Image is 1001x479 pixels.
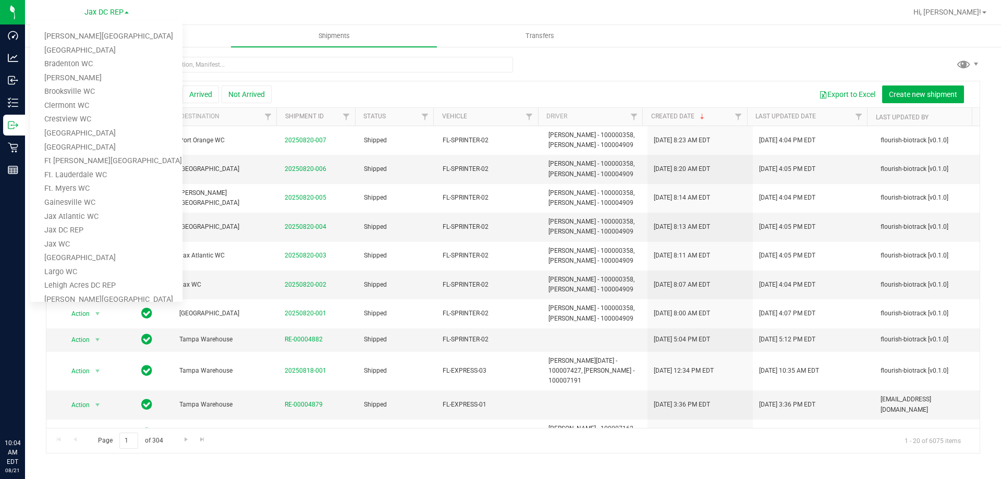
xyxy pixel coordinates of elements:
[443,222,535,232] span: FL-SPRINTER-02
[285,252,326,259] a: 20250820-003
[443,309,535,318] span: FL-SPRINTER-02
[285,310,326,317] a: 20250820-001
[881,280,948,290] span: flourish-biotrack [v0.1.0]
[178,433,193,447] a: Go to the next page
[63,426,91,441] span: Action
[8,97,18,108] inline-svg: Inventory
[759,251,815,261] span: [DATE] 4:05 PM EDT
[654,309,710,318] span: [DATE] 8:00 AM EDT
[63,398,91,412] span: Action
[10,396,42,427] iframe: Resource center
[364,136,431,145] span: Shipped
[759,164,815,174] span: [DATE] 4:05 PM EDT
[231,25,437,47] a: Shipments
[881,193,948,203] span: flourish-biotrack [v0.1.0]
[179,188,272,208] span: [PERSON_NAME][GEOGRAPHIC_DATA]
[91,306,104,321] span: select
[654,251,710,261] span: [DATE] 8:11 AM EDT
[8,142,18,153] inline-svg: Retail
[141,306,152,321] span: In Sync
[91,333,104,347] span: select
[285,401,323,408] a: RE-00004879
[63,364,91,378] span: Action
[364,309,431,318] span: Shipped
[5,466,20,474] p: 08/21
[881,164,948,174] span: flourish-biotrack [v0.1.0]
[548,303,641,323] span: [PERSON_NAME] - 100000358, [PERSON_NAME] - 100004909
[141,332,152,347] span: In Sync
[30,210,182,224] a: Jax Atlantic WC
[179,400,272,410] span: Tampa Warehouse
[364,335,431,345] span: Shipped
[881,309,948,318] span: flourish-biotrack [v0.1.0]
[8,75,18,85] inline-svg: Inbound
[881,366,948,376] span: flourish-biotrack [v0.1.0]
[222,85,272,103] button: Not Arrived
[730,108,747,126] a: Filter
[30,57,182,71] a: Bradenton WC
[913,8,981,16] span: Hi, [PERSON_NAME]!
[30,113,182,127] a: Crestview WC
[285,367,326,374] a: 20250818-001
[30,71,182,85] a: [PERSON_NAME]
[179,280,272,290] span: Jax WC
[896,433,969,448] span: 1 - 20 of 6075 items
[443,366,535,376] span: FL-EXPRESS-03
[30,141,182,155] a: [GEOGRAPHIC_DATA]
[443,400,535,410] span: FL-EXPRESS-01
[5,438,20,466] p: 10:04 AM EDT
[30,99,182,113] a: Clermont WC
[84,8,124,17] span: Jax DC REP
[654,136,710,145] span: [DATE] 8:23 AM EDT
[759,136,815,145] span: [DATE] 4:04 PM EDT
[442,113,467,120] a: Vehicle
[882,85,964,103] button: Create new shipment
[364,400,431,410] span: Shipped
[25,25,231,47] a: Orders
[179,251,272,261] span: Jax Atlantic WC
[548,356,641,386] span: [PERSON_NAME][DATE] - 100007427, [PERSON_NAME] - 100007191
[30,85,182,99] a: Brooksville WC
[548,130,641,150] span: [PERSON_NAME] - 100000358, [PERSON_NAME] - 100004909
[364,164,431,174] span: Shipped
[8,53,18,63] inline-svg: Analytics
[654,366,714,376] span: [DATE] 12:34 PM EDT
[443,251,535,261] span: FL-SPRINTER-02
[443,335,535,345] span: FL-SPRINTER-02
[30,44,182,58] a: [GEOGRAPHIC_DATA]
[89,433,172,449] span: Page of 304
[759,309,815,318] span: [DATE] 4:07 PM EDT
[538,108,643,126] th: Driver
[548,246,641,266] span: [PERSON_NAME] - 100000358, [PERSON_NAME] - 100004909
[63,306,91,321] span: Action
[548,159,641,179] span: [PERSON_NAME] - 100000358, [PERSON_NAME] - 100004909
[91,426,104,441] span: select
[179,366,272,376] span: Tampa Warehouse
[548,188,641,208] span: [PERSON_NAME] - 100000358, [PERSON_NAME] - 100004909
[364,280,431,290] span: Shipped
[285,336,323,343] a: RE-00004882
[881,136,948,145] span: flourish-biotrack [v0.1.0]
[141,426,152,440] span: In Sync
[548,217,641,237] span: [PERSON_NAME] - 100000358, [PERSON_NAME] - 100004909
[30,224,182,238] a: Jax DC REP
[304,31,364,41] span: Shipments
[30,182,182,196] a: Ft. Myers WC
[443,193,535,203] span: FL-SPRINTER-02
[812,85,882,103] button: Export to Excel
[91,364,104,378] span: select
[338,108,355,126] a: Filter
[881,395,973,414] span: [EMAIL_ADDRESS][DOMAIN_NAME]
[548,424,641,444] span: [PERSON_NAME] - 100007162, [PERSON_NAME] - 100000358
[30,127,182,141] a: [GEOGRAPHIC_DATA]
[651,113,706,120] a: Created Date
[8,30,18,41] inline-svg: Dashboard
[654,280,710,290] span: [DATE] 8:07 AM EDT
[511,31,568,41] span: Transfers
[889,90,957,99] span: Create new shipment
[259,108,276,126] a: Filter
[285,223,326,230] a: 20250820-004
[364,251,431,261] span: Shipped
[30,196,182,210] a: Gainesville WC
[548,275,641,294] span: [PERSON_NAME] - 100000358, [PERSON_NAME] - 100004909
